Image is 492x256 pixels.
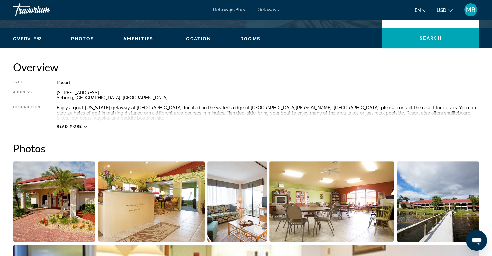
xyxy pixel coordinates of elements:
div: Address [13,90,40,100]
span: en [415,8,421,13]
button: Change currency [437,6,453,15]
button: Change language [415,6,427,15]
div: Enjoy a quiet [US_STATE] getaway at [GEOGRAPHIC_DATA], located on the water's edge of [GEOGRAPHIC... [57,105,479,121]
button: Photos [71,36,94,42]
a: Getaways Plus [213,7,245,12]
span: USD [437,8,446,13]
span: Rooms [240,36,261,41]
button: Open full-screen image slider [13,161,95,242]
iframe: Button to launch messaging window [466,230,487,251]
span: Read more [57,124,82,128]
div: Resort [57,80,479,85]
span: Location [182,36,211,41]
div: Type [13,80,40,85]
button: Search [382,28,479,48]
button: Amenities [123,36,153,42]
button: User Menu [462,3,479,17]
button: Read more [57,124,87,129]
button: Open full-screen image slider [207,161,267,242]
span: Search [420,36,442,41]
span: Overview [13,36,42,41]
button: Open full-screen image slider [269,161,394,242]
span: Amenities [123,36,153,41]
div: Description [13,105,40,121]
button: Open full-screen image slider [98,161,205,242]
button: Overview [13,36,42,42]
h2: Photos [13,142,479,155]
a: Getaways [258,7,279,12]
h2: Overview [13,61,479,73]
button: Rooms [240,36,261,42]
button: Location [182,36,211,42]
div: [STREET_ADDRESS] Sebring, [GEOGRAPHIC_DATA], [GEOGRAPHIC_DATA] [57,90,479,100]
span: Photos [71,36,94,41]
span: MR [466,6,475,13]
a: Travorium [13,1,78,18]
button: Open full-screen image slider [397,161,479,242]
